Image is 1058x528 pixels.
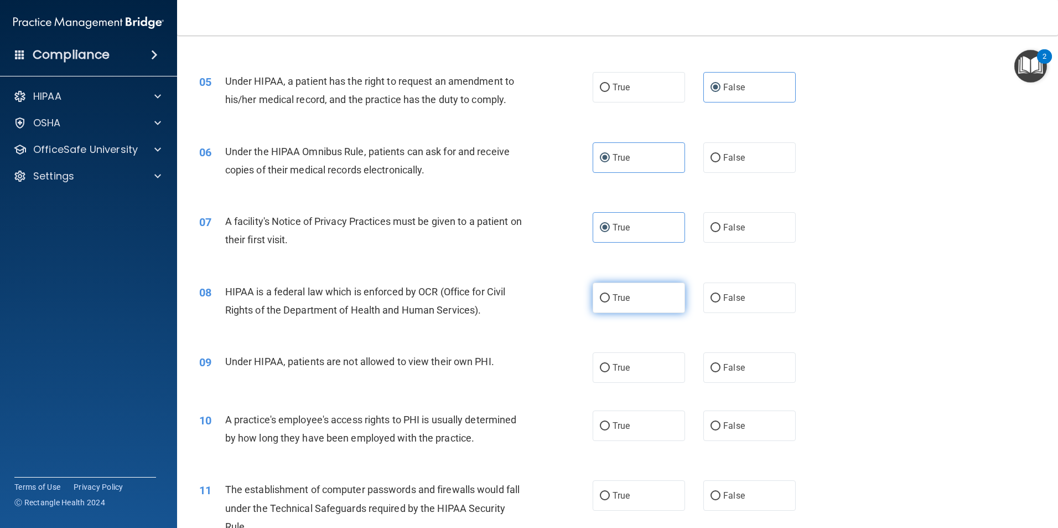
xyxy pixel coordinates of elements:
[199,146,211,159] span: 06
[613,421,630,431] span: True
[199,414,211,427] span: 10
[225,146,510,176] span: Under the HIPAA Omnibus Rule, patients can ask for and receive copies of their medical records el...
[225,414,517,444] span: A practice's employee's access rights to PHI is usually determined by how long they have been emp...
[723,421,745,431] span: False
[723,293,745,303] span: False
[613,490,630,501] span: True
[1043,57,1046,71] div: 2
[710,154,720,162] input: False
[13,170,161,183] a: Settings
[600,422,610,430] input: True
[33,143,138,156] p: OfficeSafe University
[723,222,745,233] span: False
[14,497,105,508] span: Ⓒ Rectangle Health 2024
[33,116,61,130] p: OSHA
[33,170,74,183] p: Settings
[199,356,211,369] span: 09
[225,286,506,316] span: HIPAA is a federal law which is enforced by OCR (Office for Civil Rights of the Department of Hea...
[1014,50,1047,83] button: Open Resource Center, 2 new notifications
[613,293,630,303] span: True
[600,154,610,162] input: True
[199,286,211,299] span: 08
[199,484,211,497] span: 11
[33,90,61,103] p: HIPAA
[867,449,1045,494] iframe: Drift Widget Chat Controller
[600,364,610,372] input: True
[13,116,161,130] a: OSHA
[600,84,610,92] input: True
[710,84,720,92] input: False
[225,356,494,367] span: Under HIPAA, patients are not allowed to view their own PHI.
[14,481,60,493] a: Terms of Use
[723,152,745,163] span: False
[13,90,161,103] a: HIPAA
[723,490,745,501] span: False
[600,224,610,232] input: True
[723,82,745,93] span: False
[600,492,610,500] input: True
[600,294,610,303] input: True
[710,364,720,372] input: False
[225,75,514,105] span: Under HIPAA, a patient has the right to request an amendment to his/her medical record, and the p...
[723,362,745,373] span: False
[613,362,630,373] span: True
[613,222,630,233] span: True
[199,75,211,89] span: 05
[710,422,720,430] input: False
[13,12,164,34] img: PMB logo
[225,216,522,245] span: A facility's Notice of Privacy Practices must be given to a patient on their first visit.
[613,82,630,93] span: True
[199,216,211,229] span: 07
[13,143,161,156] a: OfficeSafe University
[33,47,110,63] h4: Compliance
[613,152,630,163] span: True
[710,294,720,303] input: False
[710,492,720,500] input: False
[74,481,123,493] a: Privacy Policy
[710,224,720,232] input: False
